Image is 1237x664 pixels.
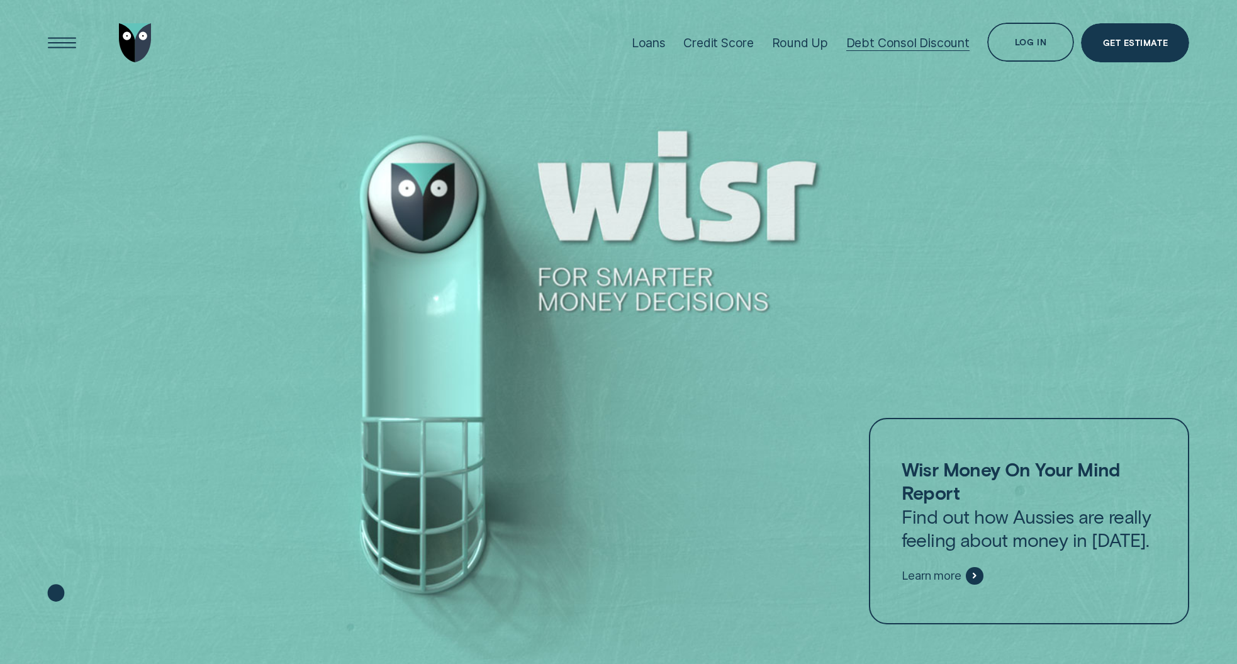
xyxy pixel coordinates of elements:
[902,458,1121,504] strong: Wisr Money On Your Mind Report
[869,418,1189,624] a: Wisr Money On Your Mind ReportFind out how Aussies are really feeling about money in [DATE].Learn...
[119,23,152,62] img: Wisr
[772,35,828,50] div: Round Up
[902,568,961,583] span: Learn more
[43,23,82,62] button: Open Menu
[632,35,666,50] div: Loans
[683,35,754,50] div: Credit Score
[1081,23,1189,62] a: Get Estimate
[902,458,1157,551] p: Find out how Aussies are really feeling about money in [DATE].
[846,35,970,50] div: Debt Consol Discount
[987,23,1073,62] button: Log in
